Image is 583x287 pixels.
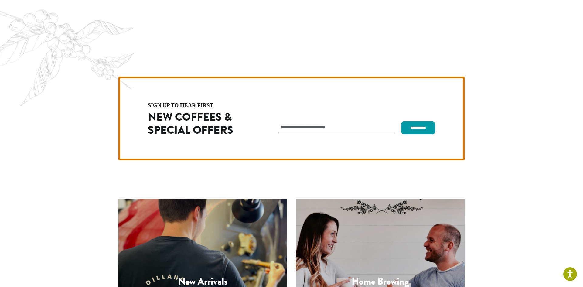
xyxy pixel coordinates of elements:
h4: sign up to hear first [148,103,252,108]
h2: New Coffees & Special Offers [148,111,252,137]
